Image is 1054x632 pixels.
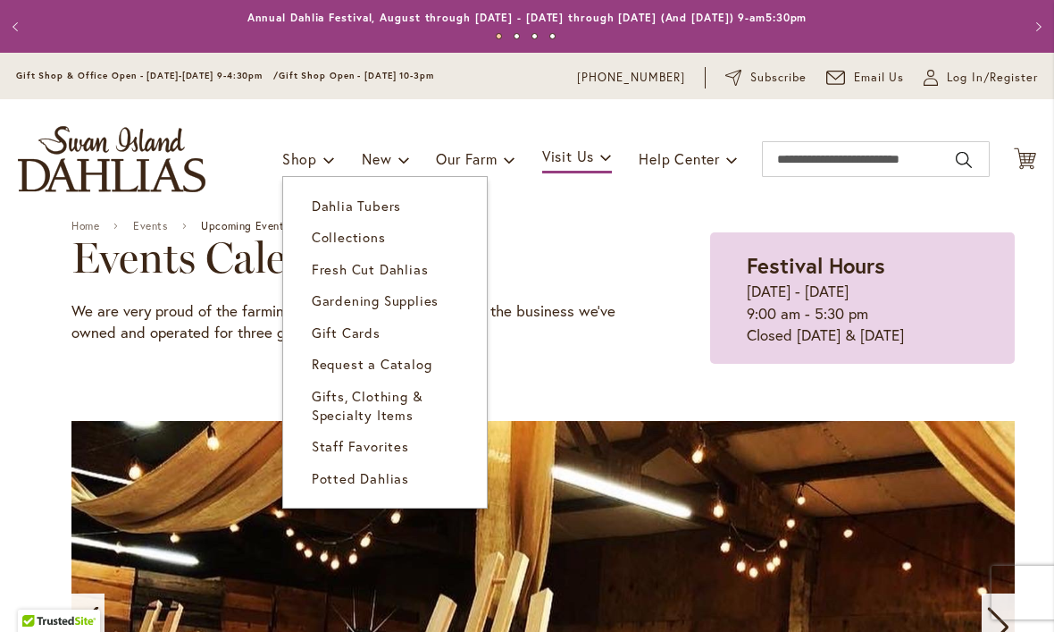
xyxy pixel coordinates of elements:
span: Gift Shop & Office Open - [DATE]-[DATE] 9-4:30pm / [16,70,279,81]
h2: Events Calendar [71,232,621,282]
span: Gardening Supplies [312,291,439,309]
span: Log In/Register [947,69,1038,87]
a: Log In/Register [924,69,1038,87]
span: Collections [312,228,386,246]
span: New [362,149,391,168]
a: Gift Cards [283,317,487,349]
p: We are very proud of the farming tradition our family brings to the business we've owned and oper... [71,300,621,344]
a: Annual Dahlia Festival, August through [DATE] - [DATE] through [DATE] (And [DATE]) 9-am5:30pm [247,11,807,24]
a: Home [71,220,99,232]
button: 4 of 4 [549,33,556,39]
span: Upcoming Events [201,220,289,232]
button: 1 of 4 [496,33,502,39]
span: Dahlia Tubers [312,197,401,215]
button: Next [1018,9,1054,45]
a: [PHONE_NUMBER] [577,69,685,87]
span: Our Farm [436,149,497,168]
strong: Festival Hours [747,251,885,280]
span: Gifts, Clothing & Specialty Items [312,387,423,424]
span: Potted Dahlias [312,469,409,487]
span: Visit Us [542,147,594,165]
a: Email Us [826,69,905,87]
span: Shop [282,149,317,168]
span: Fresh Cut Dahlias [312,260,429,278]
span: Help Center [639,149,720,168]
span: Email Us [854,69,905,87]
a: store logo [18,126,205,192]
span: Gift Shop Open - [DATE] 10-3pm [279,70,434,81]
span: Subscribe [750,69,807,87]
span: Request a Catalog [312,355,432,373]
button: 3 of 4 [531,33,538,39]
p: [DATE] - [DATE] 9:00 am - 5:30 pm Closed [DATE] & [DATE] [747,281,978,346]
span: Staff Favorites [312,437,409,455]
a: Subscribe [725,69,807,87]
iframe: Launch Accessibility Center [13,569,63,619]
button: 2 of 4 [514,33,520,39]
a: Events [133,220,168,232]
